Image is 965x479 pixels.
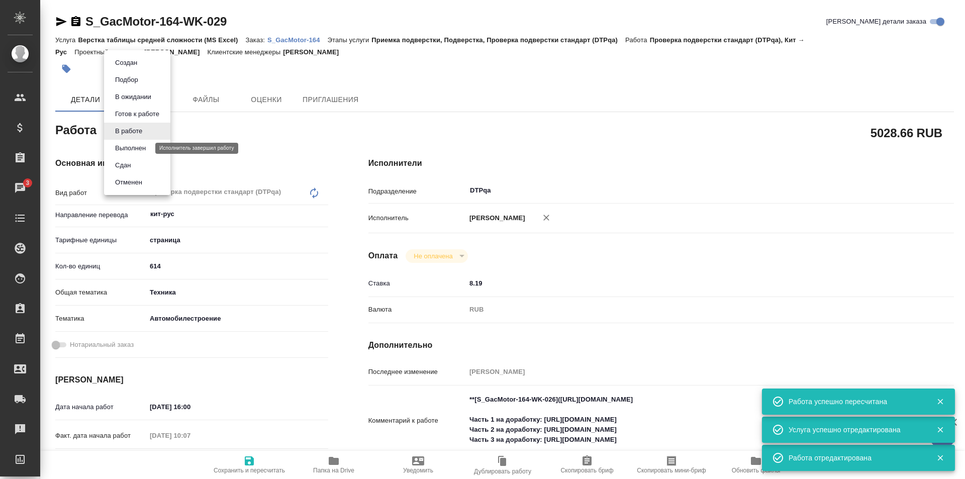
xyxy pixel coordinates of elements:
[112,91,154,103] button: В ожидании
[112,177,145,188] button: Отменен
[112,57,140,68] button: Создан
[789,453,921,463] div: Работа отредактирована
[112,74,141,85] button: Подбор
[112,143,149,154] button: Выполнен
[112,109,162,120] button: Готов к работе
[789,397,921,407] div: Работа успешно пересчитана
[930,425,950,434] button: Закрыть
[930,397,950,406] button: Закрыть
[112,126,145,137] button: В работе
[930,453,950,462] button: Закрыть
[789,425,921,435] div: Услуга успешно отредактирована
[112,160,134,171] button: Сдан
